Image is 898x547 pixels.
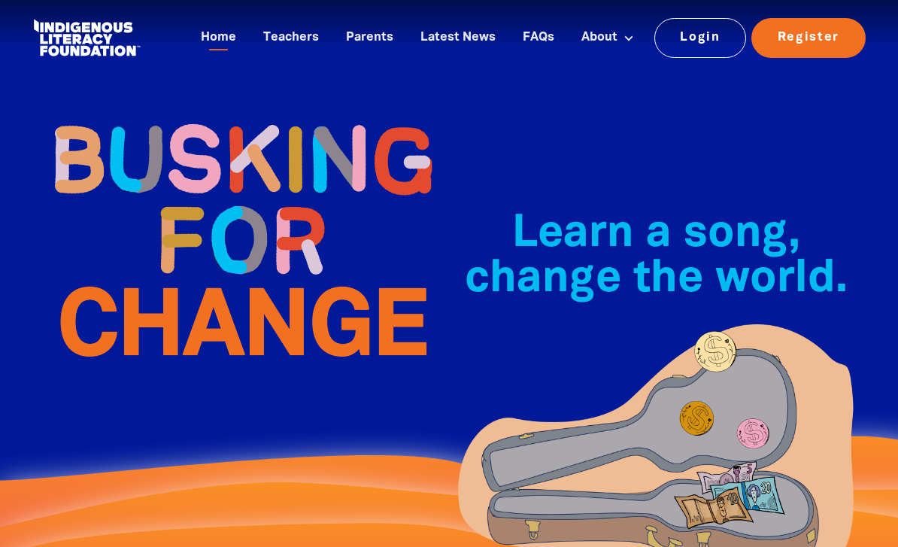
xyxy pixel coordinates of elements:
a: Latest News [411,26,505,50]
a: Parents [337,26,402,50]
a: Register [751,18,866,57]
a: FAQs [514,26,563,50]
a: Home [192,26,245,50]
span: Learn a song, change the world. [465,214,848,300]
a: Login [654,18,747,57]
a: Teachers [254,26,328,50]
a: About [572,26,643,50]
